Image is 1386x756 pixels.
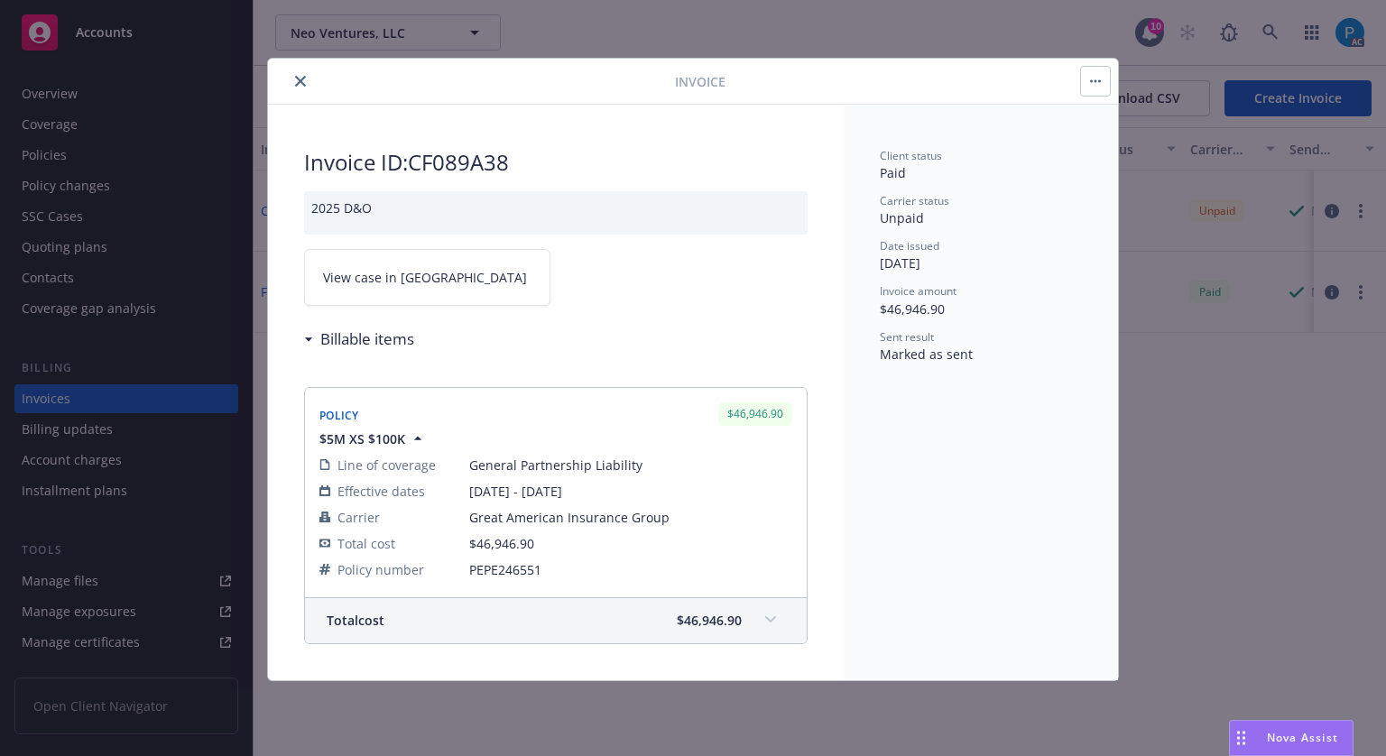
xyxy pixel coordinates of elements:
span: Carrier [337,508,380,527]
span: $46,946.90 [880,300,945,318]
span: Client status [880,148,942,163]
span: $46,946.90 [469,535,534,552]
span: Total cost [337,534,395,553]
div: Totalcost$46,946.90 [305,598,807,643]
span: Nova Assist [1267,730,1338,745]
span: View case in [GEOGRAPHIC_DATA] [323,268,527,287]
span: Policy [319,408,359,423]
div: Drag to move [1230,721,1252,755]
span: Invoice amount [880,283,956,299]
span: $46,946.90 [677,611,742,630]
span: Great American Insurance Group [469,508,792,527]
span: Marked as sent [880,346,973,363]
span: Sent result [880,329,934,345]
h2: Invoice ID: CF089A38 [304,148,808,177]
span: Line of coverage [337,456,436,475]
span: Effective dates [337,482,425,501]
span: $5M XS $100K [319,429,405,448]
h3: Billable items [320,327,414,351]
span: PEPE246551 [469,560,792,579]
button: Nova Assist [1229,720,1354,756]
a: View case in [GEOGRAPHIC_DATA] [304,249,550,306]
span: [DATE] - [DATE] [469,482,792,501]
span: General Partnership Liability [469,456,792,475]
div: Billable items [304,327,414,351]
button: close [290,70,311,92]
span: Invoice [675,72,725,91]
div: $46,946.90 [718,402,792,425]
span: Total cost [327,611,384,630]
span: Paid [880,164,906,181]
span: Date issued [880,238,939,254]
span: Unpaid [880,209,924,226]
div: 2025 D&O [304,191,808,235]
span: Carrier status [880,193,949,208]
span: [DATE] [880,254,920,272]
span: Policy number [337,560,424,579]
button: $5M XS $100K [319,429,427,448]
